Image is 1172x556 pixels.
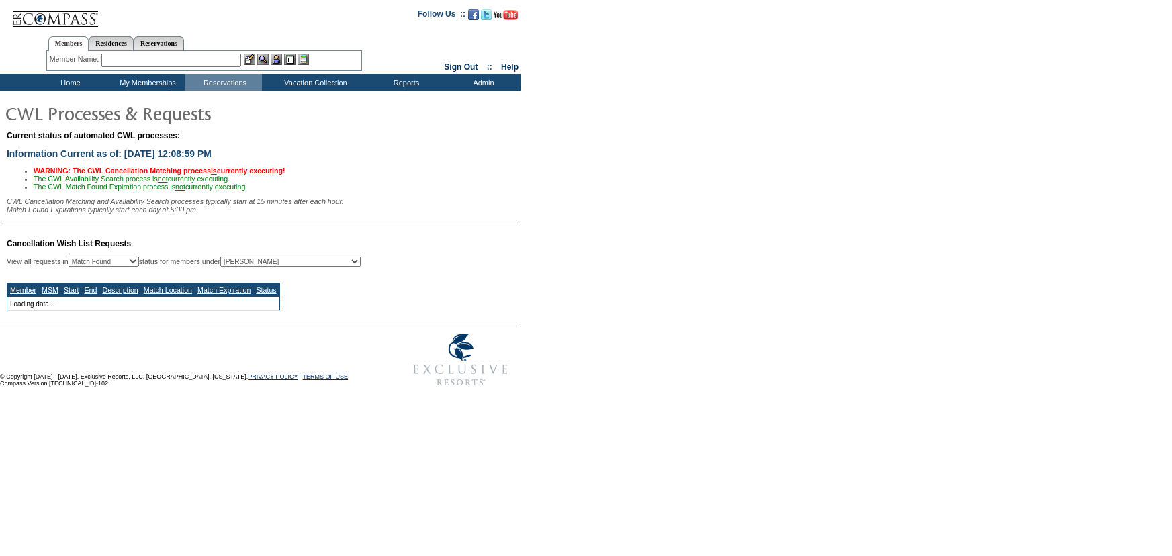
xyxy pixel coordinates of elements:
[468,13,479,21] a: Become our fan on Facebook
[444,62,478,72] a: Sign Out
[42,286,58,294] a: MSM
[7,297,280,311] td: Loading data...
[107,74,185,91] td: My Memberships
[494,13,518,21] a: Subscribe to our YouTube Channel
[34,175,230,183] span: The CWL Availability Search process is currently executing.
[244,54,255,65] img: b_edit.gif
[34,183,247,191] span: The CWL Match Found Expiration process is currently executing.
[366,74,443,91] td: Reports
[144,286,192,294] a: Match Location
[418,8,465,24] td: Follow Us ::
[34,167,285,175] span: WARNING: The CWL Cancellation Matching process currently executing!
[248,373,298,380] a: PRIVACY POLICY
[7,257,361,267] div: View all requests in status for members under
[487,62,492,72] span: ::
[185,74,262,91] td: Reservations
[48,36,89,51] a: Members
[64,286,79,294] a: Start
[400,326,521,393] img: Exclusive Resorts
[7,197,517,214] div: CWL Cancellation Matching and Availability Search processes typically start at 15 minutes after e...
[262,74,366,91] td: Vacation Collection
[481,13,492,21] a: Follow us on Twitter
[7,148,212,159] span: Information Current as of: [DATE] 12:08:59 PM
[84,286,97,294] a: End
[481,9,492,20] img: Follow us on Twitter
[175,183,185,191] u: not
[256,286,276,294] a: Status
[30,74,107,91] td: Home
[7,239,131,248] span: Cancellation Wish List Requests
[284,54,296,65] img: Reservations
[271,54,282,65] img: Impersonate
[501,62,519,72] a: Help
[89,36,134,50] a: Residences
[443,74,521,91] td: Admin
[211,167,217,175] u: is
[257,54,269,65] img: View
[134,36,184,50] a: Reservations
[7,131,180,140] span: Current status of automated CWL processes:
[10,286,36,294] a: Member
[197,286,251,294] a: Match Expiration
[303,373,349,380] a: TERMS OF USE
[298,54,309,65] img: b_calculator.gif
[50,54,101,65] div: Member Name:
[468,9,479,20] img: Become our fan on Facebook
[102,286,138,294] a: Description
[494,10,518,20] img: Subscribe to our YouTube Channel
[158,175,168,183] u: not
